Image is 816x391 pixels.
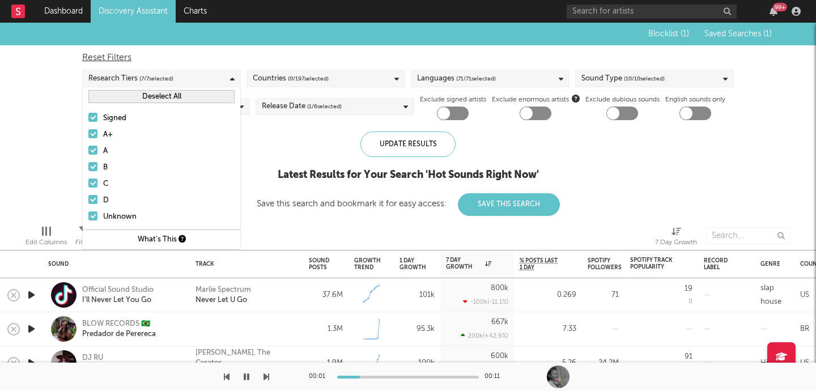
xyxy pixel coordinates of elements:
div: Unknown [103,210,235,224]
div: 24.2M [588,356,619,370]
div: 1 Day Growth [399,257,426,271]
div: 1.3M [309,322,343,336]
button: Exclude enormous artists [572,93,580,104]
div: Sound [48,261,178,267]
div: Languages [417,72,496,86]
div: 0 [688,299,692,305]
span: Blocklist [648,30,689,38]
span: ( 71 / 71 selected) [456,72,496,86]
div: BR [800,322,809,336]
div: Predador de Perereca [82,329,156,339]
div: 100k [399,356,435,370]
label: English sounds only [665,93,725,107]
div: Sound Type [581,72,665,86]
span: ( 7 / 7 selected) [139,72,173,86]
div: Official Sound Studio [82,285,154,295]
span: ( 1 ) [763,30,772,38]
span: ( 10 / 10 selected) [624,72,665,86]
div: I'll Never Let You Go [82,295,154,305]
div: A [103,144,235,158]
div: slap house [760,282,789,309]
div: US [800,356,809,370]
label: Exclude dubious sounds [585,93,660,107]
div: 7.33 [520,322,576,336]
div: 667k [491,318,508,326]
a: Never Let U Go [195,295,247,305]
div: 95.3k [399,322,435,336]
div: Latest Results for Your Search ' Hot Sounds Right Now ' [257,168,560,182]
span: Saved Searches [704,30,772,38]
div: 101k [399,288,435,302]
button: Deselect All [88,90,235,103]
button: 99+ [770,7,777,16]
div: 1.9M [309,356,343,370]
div: Hip-Hop/Rap [760,356,789,370]
a: Official Sound StudioI'll Never Let You Go [82,285,154,305]
div: Countries [253,72,329,86]
div: 19 [685,285,692,292]
span: ( 1 / 6 selected) [307,100,342,113]
input: Search... [705,227,790,244]
a: [PERSON_NAME], The Creator [195,348,297,368]
div: 37.6M [309,288,343,302]
div: 0.269 [520,288,576,302]
div: Release Date [262,100,342,113]
div: 91 [685,353,692,360]
div: US [800,288,809,302]
a: Marlie Spectrum [195,285,251,295]
div: 200k ( +42.9 % ) [461,332,508,339]
div: Update Results [360,131,456,157]
div: DJ RU [82,353,131,363]
span: ( 0 / 197 selected) [288,72,329,86]
div: B [103,161,235,175]
div: Genre [760,261,780,267]
input: Search for artists [567,5,737,19]
div: Edit Columns [25,236,67,249]
span: ( 1 ) [681,30,689,38]
div: 7 Day Growth [655,236,697,249]
div: 00:11 [484,370,507,384]
div: Edit Columns [25,222,67,254]
button: Save This Search [458,193,560,216]
div: 7 Day Growth [655,222,697,254]
label: Exclude signed artists [420,93,486,107]
div: Spotify Track Popularity [630,257,675,270]
div: Filters [75,222,93,254]
div: 7 Day Growth [446,257,491,270]
div: Record Label [704,257,732,271]
div: Sound Posts [309,257,329,271]
div: 71 [588,288,619,302]
div: Save this search and bookmark it for easy access: [257,199,560,208]
span: Exclude enormous artists [492,93,580,107]
div: 600k [491,352,508,360]
div: Growth Trend [354,257,382,271]
div: Reset Filters [82,51,734,65]
div: 800k [491,284,508,292]
div: 00:01 [309,370,331,384]
div: Filters [75,236,93,249]
div: C [103,177,235,191]
div: D [103,194,235,207]
div: Spotify Followers [588,257,622,271]
span: % Posts Last 1 Day [520,257,559,271]
div: 99 + [773,3,787,11]
a: BLOW RECORDS 🇧🇷Predador de Perereca [82,319,156,339]
div: Signed [103,112,235,125]
div: -100k ( -11.1 % ) [463,298,508,305]
div: 5.26 [520,356,576,370]
div: A+ [103,128,235,142]
div: What's This [83,233,240,246]
button: Saved Searches (1) [701,29,772,39]
div: Research Tiers [88,72,173,86]
div: Track [195,261,292,267]
a: DJ RUoriginal sound [82,353,131,373]
div: BLOW RECORDS 🇧🇷 [82,319,156,329]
